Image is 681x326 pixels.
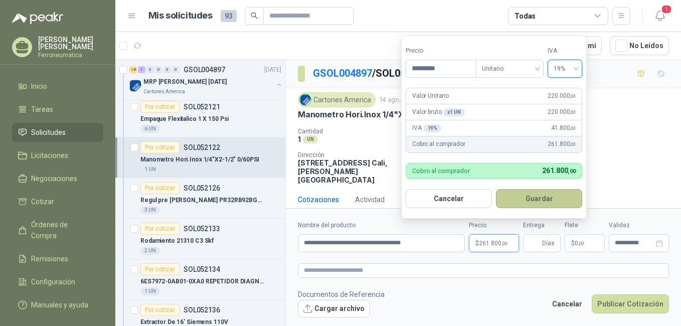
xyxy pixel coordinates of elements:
[412,91,449,101] p: Valor Unitario
[610,36,669,55] button: No Leídos
[12,295,103,314] a: Manuales y ayuda
[143,77,227,87] p: MRP [PERSON_NAME] [DATE]
[482,61,538,76] span: Unitario
[12,192,103,211] a: Cotizar
[406,46,476,56] label: Precio
[140,236,214,246] p: Rodamiento 21310 C3 Skf
[140,166,160,174] div: 1 UN
[424,124,442,132] div: 19 %
[184,66,225,73] p: GSOL004897
[155,66,162,73] div: 0
[184,185,220,192] p: SOL052126
[515,11,536,22] div: Todas
[31,276,75,287] span: Configuración
[523,221,561,230] label: Entrega
[313,67,372,79] a: GSOL004897
[554,61,576,76] span: 19%
[469,234,519,252] p: $261.800,00
[163,66,171,73] div: 0
[148,9,213,23] h1: Mis solicitudes
[31,104,53,115] span: Tareas
[172,66,180,73] div: 0
[140,223,180,235] div: Por cotizar
[140,114,229,124] p: Empaque Flexitalico 1 X 150 Psi
[146,66,154,73] div: 0
[140,263,180,275] div: Por cotizar
[313,66,429,81] p: / SOL052122
[298,135,301,143] p: 1
[12,12,63,24] img: Logo peakr
[12,272,103,291] a: Configuración
[570,93,576,99] span: ,00
[140,125,160,133] div: 6 UN
[184,306,220,313] p: SOL052136
[184,266,220,273] p: SOL052134
[469,221,519,230] label: Precio
[12,100,103,119] a: Tareas
[184,225,220,232] p: SOL052133
[12,123,103,142] a: Solicitudes
[479,240,507,246] span: 261.800
[184,144,220,151] p: SOL052122
[12,169,103,188] a: Negociaciones
[570,141,576,147] span: ,00
[298,194,339,205] div: Cotizaciones
[115,97,285,137] a: Por cotizarSOL052121Empaque Flexitalico 1 X 150 Psi6 UN
[12,249,103,268] a: Remisiones
[609,221,669,230] label: Validez
[115,137,285,178] a: Por cotizarSOL052122Manometro Hori.Inox 1/4"X2-1/2" 0/60PSI1 UN
[140,101,180,113] div: Por cotizar
[221,10,237,22] span: 93
[12,215,103,245] a: Órdenes de Compra
[12,146,103,165] a: Licitaciones
[565,234,605,252] p: $ 0,00
[129,80,141,92] img: Company Logo
[661,5,672,14] span: 1
[129,64,283,96] a: 18 1 0 0 0 0 GSOL004897[DATE] Company LogoMRP [PERSON_NAME] [DATE]Cartones America
[140,155,259,165] p: Manometro Hori.Inox 1/4"X2-1/2" 0/60PSI
[184,103,220,110] p: SOL052121
[412,168,470,174] p: Cobro al comprador
[298,289,385,300] p: Documentos de Referencia
[548,139,576,149] span: 261.800
[551,123,576,133] span: 41.800
[140,304,180,316] div: Por cotizar
[568,168,576,175] span: ,00
[31,299,88,310] span: Manuales y ayuda
[401,194,442,205] div: Comentarios
[501,241,507,246] span: ,00
[31,173,77,184] span: Negociaciones
[578,241,584,246] span: ,00
[298,92,376,107] div: Cartones America
[355,194,385,205] div: Actividad
[443,108,464,116] div: x 1 UN
[496,189,582,208] button: Guardar
[38,36,103,50] p: [PERSON_NAME] [PERSON_NAME]
[298,109,461,120] p: Manometro Hori.Inox 1/4"X2-1/2" 0/60PSI
[31,81,47,92] span: Inicio
[31,196,54,207] span: Cotizar
[140,206,160,214] div: 3 UN
[140,196,265,205] p: Regul pre [PERSON_NAME] PR32RB92BGP 1/4 NPT
[298,221,465,230] label: Nombre del producto
[406,189,492,208] button: Cancelar
[570,125,576,131] span: ,00
[565,221,605,230] label: Flete
[31,253,68,264] span: Remisiones
[12,77,103,96] a: Inicio
[542,235,555,252] span: Días
[570,109,576,115] span: ,00
[412,139,465,149] p: Cobro al comprador
[298,300,370,318] button: Cargar archivo
[380,95,417,105] p: 14 ago, 2025
[251,12,258,19] span: search
[298,151,407,158] p: Dirección
[140,287,160,295] div: 1 UN
[412,107,465,117] p: Valor bruto
[651,7,669,25] button: 1
[140,277,265,286] p: 6ES7972-0AB01-0XA0 REPETIDOR DIAGNOSTICO
[298,158,407,184] p: [STREET_ADDRESS] Cali , [PERSON_NAME][GEOGRAPHIC_DATA]
[143,88,185,96] p: Cartones America
[298,128,428,135] p: Cantidad
[140,141,180,153] div: Por cotizar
